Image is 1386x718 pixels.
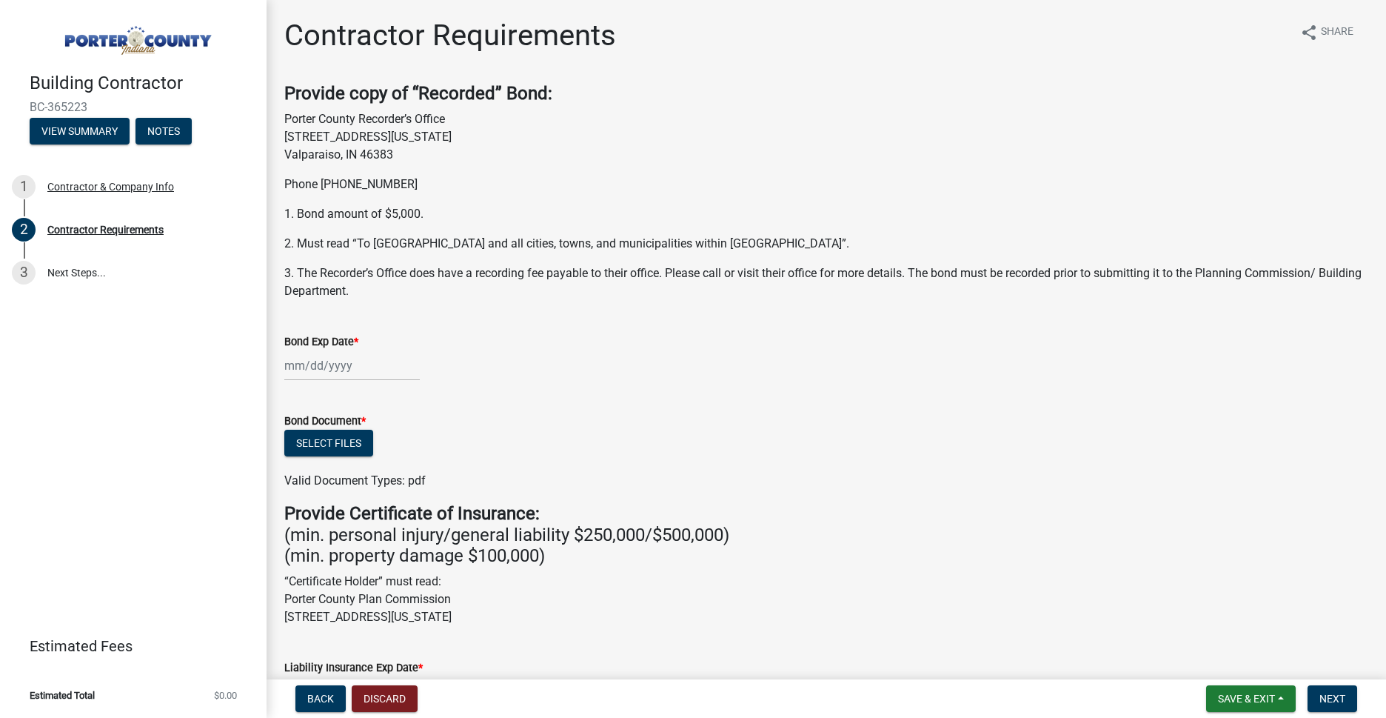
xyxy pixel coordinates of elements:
[284,503,540,524] strong: Provide Certificate of Insurance:
[284,473,426,488] span: Valid Document Types: pdf
[12,261,36,285] div: 3
[12,218,36,242] div: 2
[1319,693,1345,705] span: Next
[307,693,334,705] span: Back
[284,350,420,381] input: mm/dd/yyyy
[284,205,1368,223] p: 1. Bond amount of $5,000.
[1308,685,1357,712] button: Next
[135,118,192,144] button: Notes
[284,430,373,456] button: Select files
[135,126,192,138] wm-modal-confirm: Notes
[214,691,237,700] span: $0.00
[47,225,164,235] div: Contractor Requirements
[284,663,423,674] label: Liability Insurance Exp Date
[30,73,255,94] h4: Building Contractor
[30,16,243,57] img: Porter County, Indiana
[284,83,552,104] strong: Provide copy of “Recorded” Bond:
[284,176,1368,193] p: Phone [PHONE_NUMBER]
[30,118,130,144] button: View Summary
[284,416,366,427] label: Bond Document
[1218,693,1275,705] span: Save & Exit
[47,182,174,192] div: Contractor & Company Info
[284,573,1368,626] p: “Certificate Holder” must read: Porter County Plan Commission [STREET_ADDRESS][US_STATE]
[1300,24,1318,41] i: share
[12,631,243,661] a: Estimated Fees
[30,126,130,138] wm-modal-confirm: Summary
[284,265,1368,300] p: 3. The Recorder’s Office does have a recording fee payable to their office. Please call or visit ...
[284,235,1368,253] p: 2. Must read “To [GEOGRAPHIC_DATA] and all cities, towns, and municipalities within [GEOGRAPHIC_D...
[1206,685,1296,712] button: Save & Exit
[284,503,1368,567] h4: (min. personal injury/general liability $250,000/$500,000) (min. property damage $100,000)
[12,175,36,199] div: 1
[1288,18,1365,47] button: shareShare
[284,337,358,348] label: Bond Exp Date
[284,110,1368,164] p: Porter County Recorder’s Office [STREET_ADDRESS][US_STATE] Valparaiso, IN 46383
[352,685,418,712] button: Discard
[295,685,346,712] button: Back
[30,691,95,700] span: Estimated Total
[284,18,616,53] h1: Contractor Requirements
[1321,24,1353,41] span: Share
[30,100,237,114] span: BC-365223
